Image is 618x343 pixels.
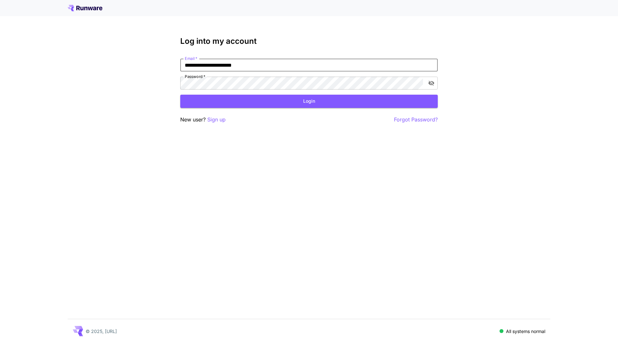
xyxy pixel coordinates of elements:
[394,116,438,124] button: Forgot Password?
[180,95,438,108] button: Login
[86,328,117,335] p: © 2025, [URL]
[180,116,226,124] p: New user?
[207,116,226,124] button: Sign up
[426,77,437,89] button: toggle password visibility
[506,328,545,335] p: All systems normal
[185,56,197,61] label: Email
[185,74,205,79] label: Password
[180,37,438,46] h3: Log into my account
